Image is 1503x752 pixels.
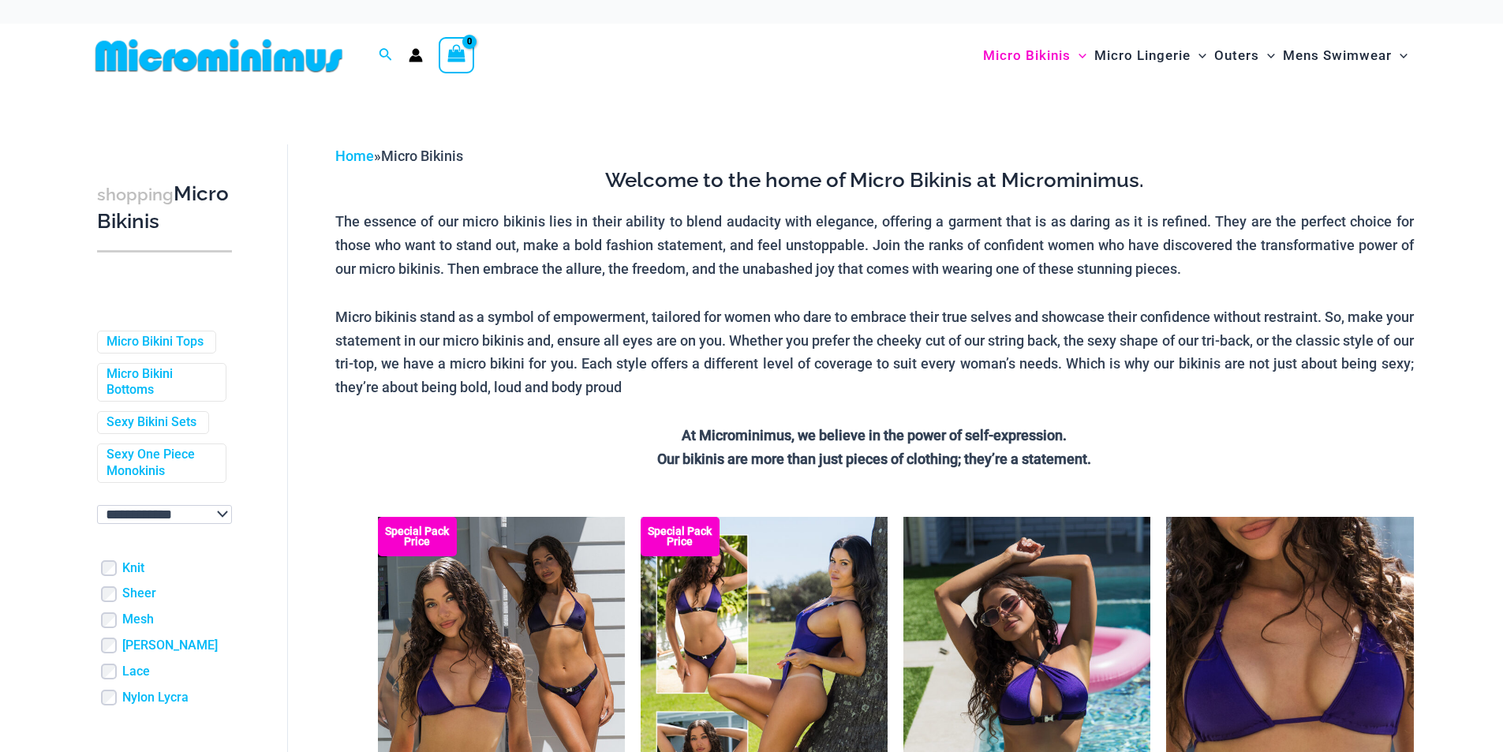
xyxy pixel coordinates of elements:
a: Lace [122,664,150,680]
a: Mens SwimwearMenu ToggleMenu Toggle [1279,32,1411,80]
a: [PERSON_NAME] [122,638,218,654]
span: Menu Toggle [1392,36,1408,76]
nav: Site Navigation [977,29,1415,82]
a: View Shopping Cart, empty [439,37,475,73]
span: Micro Lingerie [1094,36,1191,76]
b: Special Pack Price [641,526,720,547]
h3: Micro Bikinis [97,181,232,235]
span: Micro Bikinis [381,148,463,164]
span: shopping [97,185,174,204]
a: Home [335,148,374,164]
p: The essence of our micro bikinis lies in their ability to blend audacity with elegance, offering ... [335,210,1414,280]
a: Sexy Bikini Sets [107,414,196,431]
a: Micro Bikini Bottoms [107,366,214,399]
span: Mens Swimwear [1283,36,1392,76]
span: Menu Toggle [1191,36,1206,76]
a: Micro BikinisMenu ToggleMenu Toggle [979,32,1090,80]
b: Special Pack Price [378,526,457,547]
h3: Welcome to the home of Micro Bikinis at Microminimus. [335,167,1414,194]
a: Mesh [122,612,154,628]
img: MM SHOP LOGO FLAT [89,38,349,73]
a: Micro LingerieMenu ToggleMenu Toggle [1090,32,1210,80]
strong: Our bikinis are more than just pieces of clothing; they’re a statement. [657,451,1091,467]
a: Sheer [122,586,156,602]
a: Knit [122,560,144,577]
span: Menu Toggle [1071,36,1086,76]
a: Search icon link [379,46,393,65]
a: Account icon link [409,48,423,62]
a: OutersMenu ToggleMenu Toggle [1210,32,1279,80]
select: wpc-taxonomy-pa_color-745982 [97,505,232,524]
span: Micro Bikinis [983,36,1071,76]
a: Nylon Lycra [122,690,189,706]
a: Micro Bikini Tops [107,334,204,350]
a: Sexy One Piece Monokinis [107,447,214,480]
span: » [335,148,463,164]
span: Outers [1214,36,1259,76]
strong: At Microminimus, we believe in the power of self-expression. [682,427,1067,443]
span: Menu Toggle [1259,36,1275,76]
p: Micro bikinis stand as a symbol of empowerment, tailored for women who dare to embrace their true... [335,305,1414,399]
